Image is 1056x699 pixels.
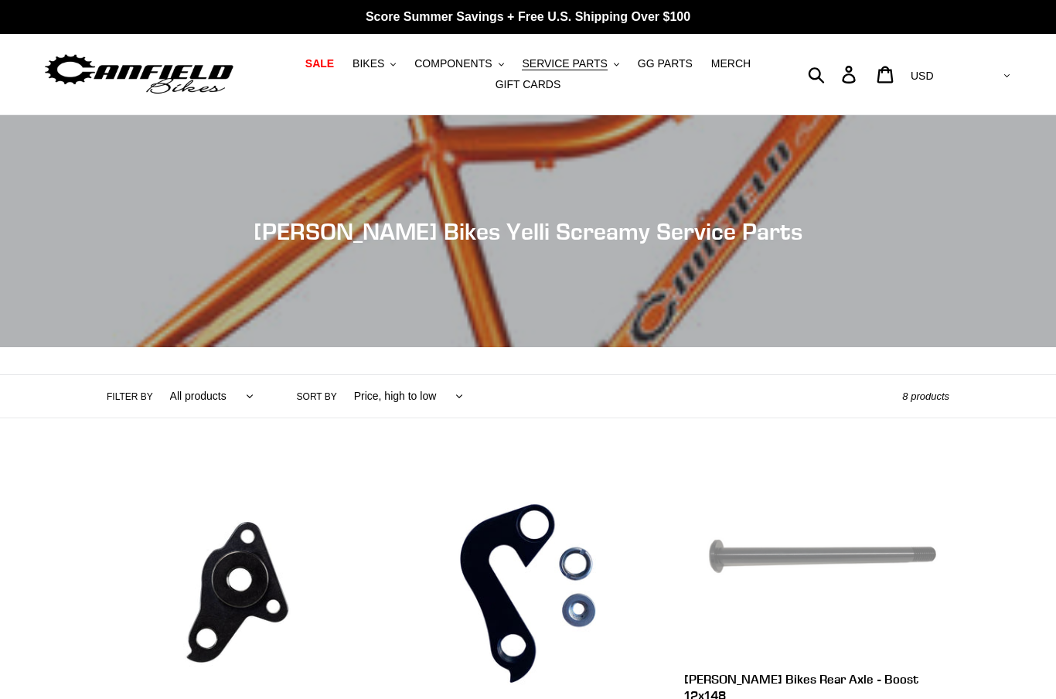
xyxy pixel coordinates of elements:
span: SERVICE PARTS [522,57,607,70]
button: COMPONENTS [407,53,511,74]
img: Canfield Bikes [43,50,236,99]
span: BIKES [353,57,384,70]
span: GG PARTS [638,57,693,70]
a: GIFT CARDS [488,74,569,95]
a: MERCH [703,53,758,74]
button: SERVICE PARTS [514,53,626,74]
span: COMPONENTS [414,57,492,70]
a: GG PARTS [630,53,700,74]
span: MERCH [711,57,751,70]
span: SALE [305,57,334,70]
label: Sort by [297,390,337,404]
span: 8 products [902,390,949,402]
a: SALE [298,53,342,74]
span: GIFT CARDS [496,78,561,91]
label: Filter by [107,390,153,404]
button: BIKES [345,53,404,74]
span: [PERSON_NAME] Bikes Yelli Screamy Service Parts [254,217,802,245]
